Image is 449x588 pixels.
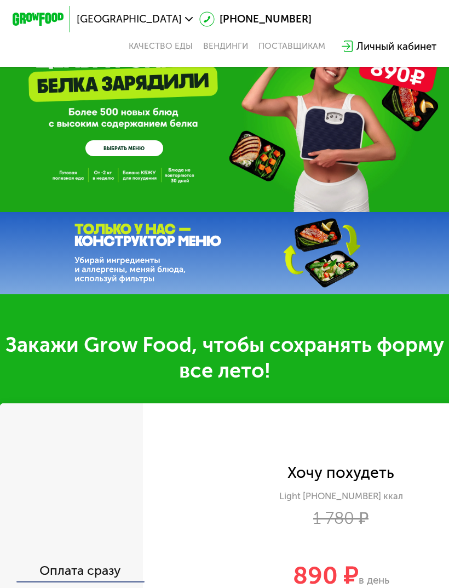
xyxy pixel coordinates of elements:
[199,12,312,27] a: [PHONE_NUMBER]
[287,466,394,480] div: Хочу похудеть
[1,564,143,581] div: Оплата сразу
[77,14,182,25] span: [GEOGRAPHIC_DATA]
[85,140,163,156] a: ВЫБРАТЬ МЕНЮ
[356,39,436,54] div: Личный кабинет
[258,41,325,52] div: поставщикам
[359,574,389,586] span: в день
